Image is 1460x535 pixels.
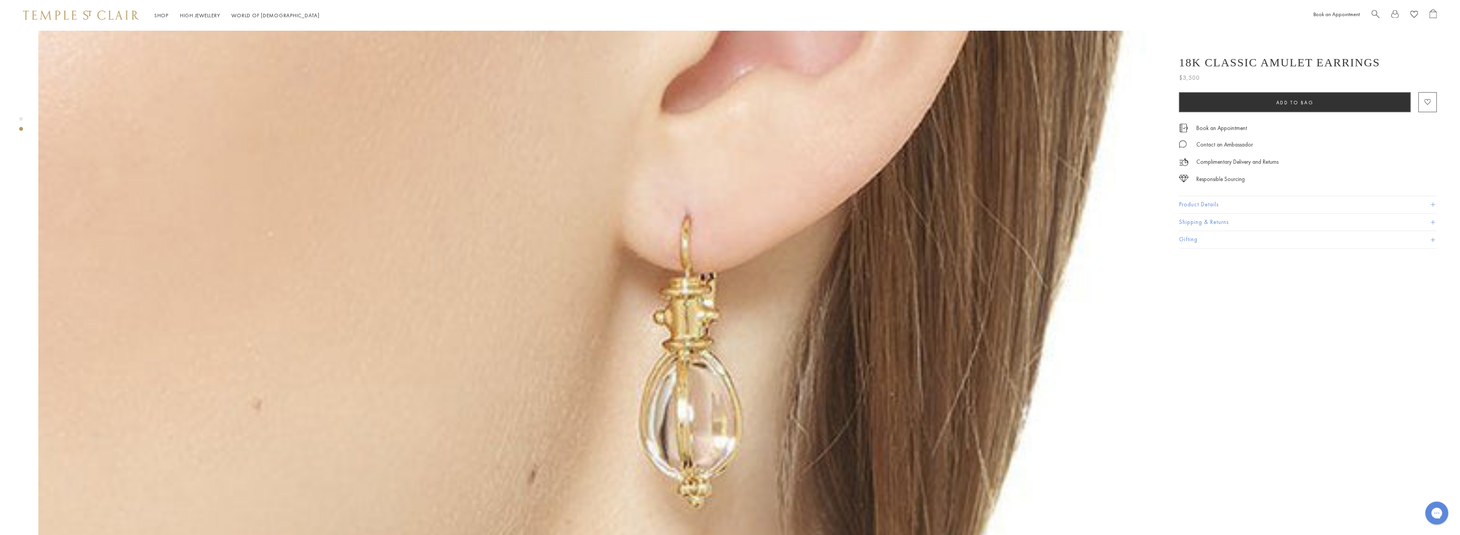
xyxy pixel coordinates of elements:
a: View Wishlist [1411,10,1418,21]
div: Product gallery navigation [19,115,23,137]
img: MessageIcon-01_2.svg [1179,140,1187,148]
img: icon_sourcing.svg [1179,175,1189,183]
a: Book an Appointment [1196,124,1247,133]
span: Add to bag [1276,99,1314,106]
a: High JewelleryHigh Jewellery [180,12,220,19]
button: Product Details [1179,196,1437,214]
img: Temple St. Clair [23,11,139,20]
div: Responsible Sourcing [1196,175,1245,184]
img: icon_delivery.svg [1179,158,1189,167]
img: icon_appointment.svg [1179,124,1188,133]
a: Search [1372,10,1380,21]
a: Open Shopping Bag [1430,10,1437,21]
h1: 18K Classic Amulet Earrings [1179,56,1380,69]
div: Contact an Ambassador [1196,140,1253,150]
button: Shipping & Returns [1179,214,1437,231]
span: $3,500 [1179,73,1200,83]
button: Add to bag [1179,92,1411,112]
iframe: Gorgias live chat messenger [1422,499,1452,527]
a: Book an Appointment [1313,11,1360,18]
a: World of [DEMOGRAPHIC_DATA]World of [DEMOGRAPHIC_DATA] [232,12,320,19]
nav: Main navigation [154,11,320,20]
button: Gifting [1179,231,1437,249]
p: Complimentary Delivery and Returns [1196,158,1279,167]
a: ShopShop [154,12,168,19]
